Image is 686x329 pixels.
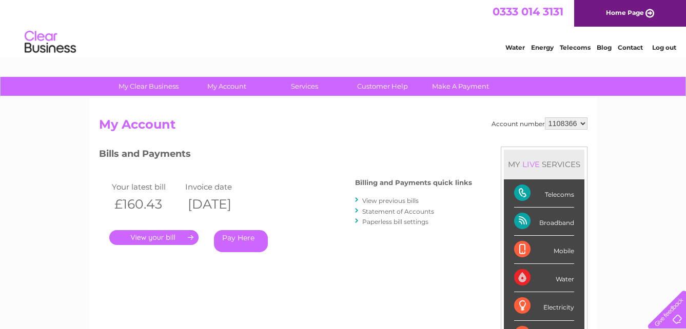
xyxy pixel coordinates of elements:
a: Energy [531,44,554,51]
a: Paperless bill settings [362,218,428,225]
th: £160.43 [109,194,183,215]
a: 0333 014 3131 [493,5,563,18]
a: . [109,230,199,245]
div: Mobile [514,236,574,264]
th: [DATE] [183,194,257,215]
a: Services [262,77,347,96]
div: MY SERVICES [504,150,584,179]
a: Telecoms [560,44,591,51]
a: View previous bills [362,197,419,204]
a: Blog [597,44,612,51]
h4: Billing and Payments quick links [355,179,472,187]
a: My Clear Business [106,77,191,96]
a: Statement of Accounts [362,208,434,215]
td: Invoice date [183,180,257,194]
a: Make A Payment [418,77,503,96]
a: Log out [652,44,676,51]
a: Customer Help [340,77,425,96]
div: Account number [492,117,587,130]
div: LIVE [520,159,542,169]
a: Pay Here [214,230,268,252]
div: Electricity [514,292,574,320]
div: Broadband [514,208,574,236]
td: Your latest bill [109,180,183,194]
a: Water [505,44,525,51]
a: Contact [618,44,643,51]
div: Water [514,264,574,292]
h3: Bills and Payments [99,147,472,164]
div: Clear Business is a trading name of Verastar Limited (registered in [GEOGRAPHIC_DATA] No. 3667643... [101,6,586,50]
img: logo.png [24,27,76,58]
div: Telecoms [514,179,574,208]
a: My Account [184,77,269,96]
h2: My Account [99,117,587,137]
